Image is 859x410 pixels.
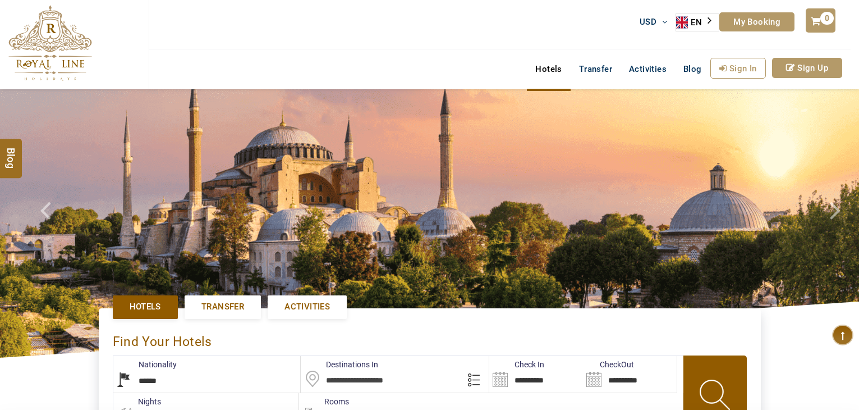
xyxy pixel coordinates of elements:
[527,58,570,80] a: Hotels
[772,58,842,78] a: Sign Up
[113,295,178,318] a: Hotels
[299,396,349,407] label: Rooms
[571,58,621,80] a: Transfer
[185,295,261,318] a: Transfer
[8,5,92,81] img: The Royal Line Holidays
[113,322,747,356] div: Find Your Hotels
[489,356,583,393] input: Search
[113,359,177,370] label: Nationality
[710,58,766,79] a: Sign In
[113,396,161,407] label: nights
[676,13,719,31] div: Language
[806,8,835,33] a: 0
[719,12,794,31] a: My Booking
[820,12,834,25] span: 0
[640,17,656,27] span: USD
[583,356,677,393] input: Search
[816,89,859,358] a: Check next image
[683,64,702,74] span: Blog
[201,301,244,313] span: Transfer
[583,359,634,370] label: CheckOut
[301,359,378,370] label: Destinations In
[26,89,69,358] a: Check next prev
[676,14,719,31] a: EN
[130,301,161,313] span: Hotels
[489,359,544,370] label: Check In
[676,13,719,31] aside: Language selected: English
[621,58,675,80] a: Activities
[675,58,710,80] a: Blog
[284,301,330,313] span: Activities
[4,147,19,157] span: Blog
[268,295,347,318] a: Activities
